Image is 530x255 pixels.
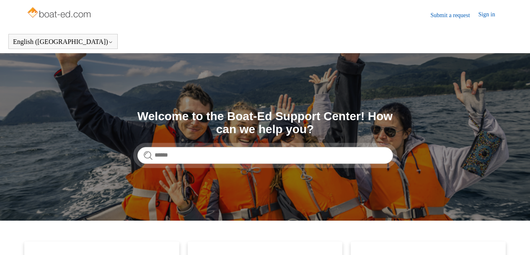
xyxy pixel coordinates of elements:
[137,147,393,164] input: Search
[431,11,478,20] a: Submit a request
[13,38,113,46] button: English ([GEOGRAPHIC_DATA])
[137,110,393,136] h1: Welcome to the Boat-Ed Support Center! How can we help you?
[478,10,504,20] a: Sign in
[26,5,93,22] img: Boat-Ed Help Center home page
[502,227,524,249] div: Live chat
